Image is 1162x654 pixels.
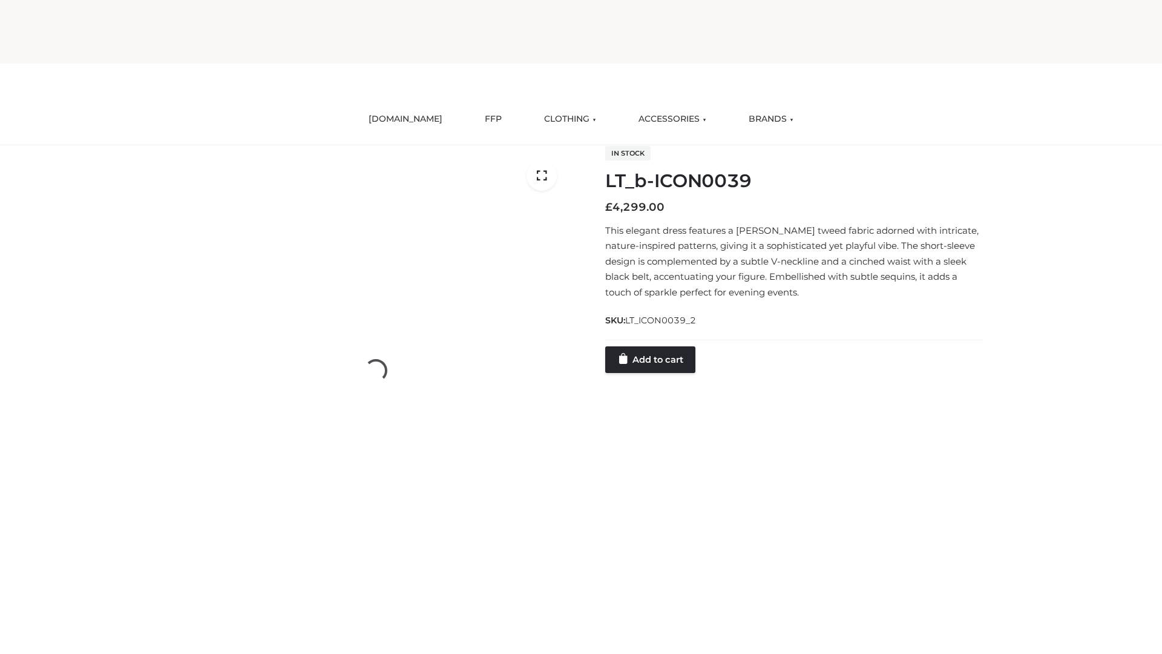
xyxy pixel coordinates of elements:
[625,315,696,326] span: LT_ICON0039_2
[605,146,651,160] span: In stock
[605,170,982,192] h1: LT_b-ICON0039
[629,106,715,133] a: ACCESSORIES
[359,106,451,133] a: [DOMAIN_NAME]
[605,200,665,214] bdi: 4,299.00
[605,346,695,373] a: Add to cart
[605,200,612,214] span: £
[476,106,511,133] a: FFP
[740,106,803,133] a: BRANDS
[535,106,605,133] a: CLOTHING
[605,223,982,300] p: This elegant dress features a [PERSON_NAME] tweed fabric adorned with intricate, nature-inspired ...
[605,313,697,328] span: SKU:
